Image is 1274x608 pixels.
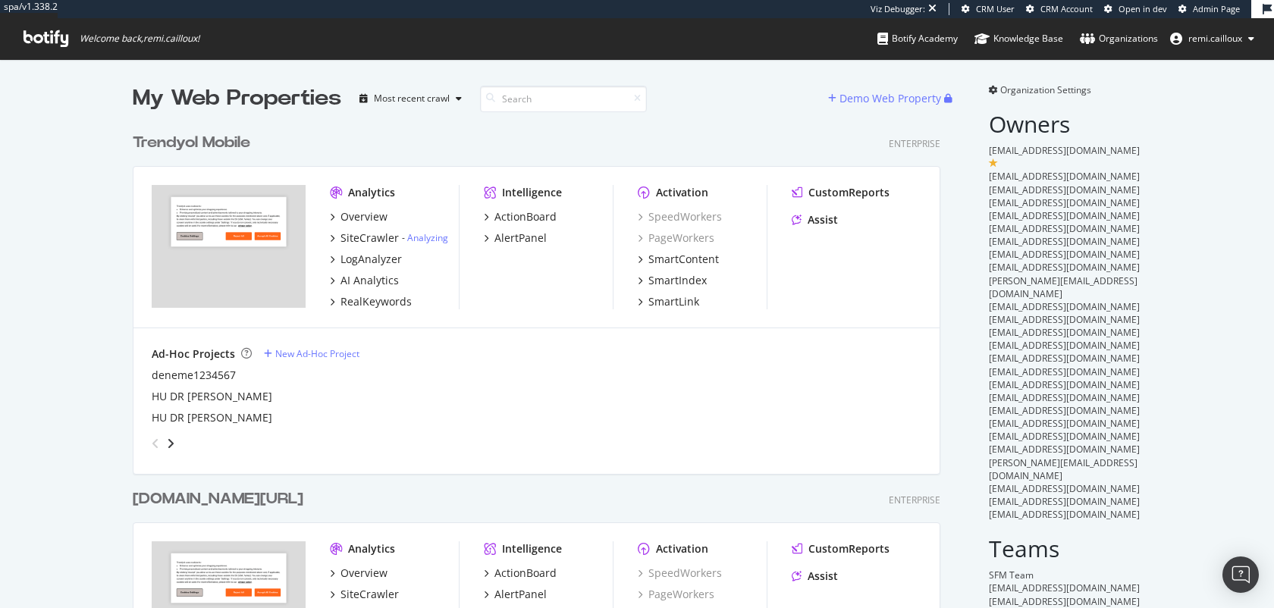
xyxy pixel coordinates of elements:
[133,83,341,114] div: My Web Properties
[1080,18,1158,59] a: Organizations
[877,18,958,59] a: Botify Academy
[808,212,838,227] div: Assist
[989,595,1140,608] span: [EMAIL_ADDRESS][DOMAIN_NAME]
[1040,3,1093,14] span: CRM Account
[989,261,1140,274] span: [EMAIL_ADDRESS][DOMAIN_NAME]
[1000,83,1091,96] span: Organization Settings
[1178,3,1240,15] a: Admin Page
[989,274,1137,300] span: [PERSON_NAME][EMAIL_ADDRESS][DOMAIN_NAME]
[353,86,468,111] button: Most recent crawl
[792,569,838,584] a: Assist
[133,488,309,510] a: [DOMAIN_NAME][URL]
[989,313,1140,326] span: [EMAIL_ADDRESS][DOMAIN_NAME]
[146,431,165,456] div: angle-left
[989,111,1141,136] h2: Owners
[348,185,395,200] div: Analytics
[989,170,1140,183] span: [EMAIL_ADDRESS][DOMAIN_NAME]
[962,3,1015,15] a: CRM User
[484,587,547,602] a: AlertPanel
[407,231,448,244] a: Analyzing
[877,31,958,46] div: Botify Academy
[502,185,562,200] div: Intelligence
[792,185,890,200] a: CustomReports
[989,339,1140,352] span: [EMAIL_ADDRESS][DOMAIN_NAME]
[808,185,890,200] div: CustomReports
[974,18,1063,59] a: Knowledge Base
[1026,3,1093,15] a: CRM Account
[974,31,1063,46] div: Knowledge Base
[275,347,359,360] div: New Ad-Hoc Project
[989,248,1140,261] span: [EMAIL_ADDRESS][DOMAIN_NAME]
[340,273,399,288] div: AI Analytics
[340,587,399,602] div: SiteCrawler
[152,346,235,362] div: Ad-Hoc Projects
[374,94,450,103] div: Most recent crawl
[648,252,719,267] div: SmartContent
[638,252,719,267] a: SmartContent
[989,456,1137,482] span: [PERSON_NAME][EMAIL_ADDRESS][DOMAIN_NAME]
[989,581,1140,594] span: [EMAIL_ADDRESS][DOMAIN_NAME]
[264,347,359,360] a: New Ad-Hoc Project
[1158,27,1266,51] button: remi.cailloux
[80,33,199,45] span: Welcome back, remi.cailloux !
[330,209,388,224] a: Overview
[638,566,722,581] a: SpeedWorkers
[989,365,1140,378] span: [EMAIL_ADDRESS][DOMAIN_NAME]
[165,436,176,451] div: angle-right
[494,587,547,602] div: AlertPanel
[340,230,399,246] div: SiteCrawler
[989,391,1140,404] span: [EMAIL_ADDRESS][DOMAIN_NAME]
[989,196,1140,209] span: [EMAIL_ADDRESS][DOMAIN_NAME]
[340,294,412,309] div: RealKeywords
[152,368,236,383] a: deneme1234567
[1222,556,1259,593] div: Open Intercom Messenger
[484,209,557,224] a: ActionBoard
[152,389,272,404] a: HU DR [PERSON_NAME]
[828,86,944,111] button: Demo Web Property
[133,132,256,154] a: Trendyol Mobile
[1193,3,1240,14] span: Admin Page
[133,488,303,510] div: [DOMAIN_NAME][URL]
[989,183,1140,196] span: [EMAIL_ADDRESS][DOMAIN_NAME]
[152,185,306,308] img: trendyol.com
[638,273,707,288] a: SmartIndex
[989,495,1140,508] span: [EMAIL_ADDRESS][DOMAIN_NAME]
[348,541,395,556] div: Analytics
[989,430,1140,443] span: [EMAIL_ADDRESS][DOMAIN_NAME]
[656,185,708,200] div: Activation
[340,209,388,224] div: Overview
[989,508,1140,521] span: [EMAIL_ADDRESS][DOMAIN_NAME]
[989,482,1140,495] span: [EMAIL_ADDRESS][DOMAIN_NAME]
[1188,32,1242,45] span: remi.cailloux
[638,587,714,602] div: PageWorkers
[989,352,1140,365] span: [EMAIL_ADDRESS][DOMAIN_NAME]
[989,326,1140,339] span: [EMAIL_ADDRESS][DOMAIN_NAME]
[828,92,944,105] a: Demo Web Property
[502,541,562,556] div: Intelligence
[638,209,722,224] a: SpeedWorkers
[152,410,272,425] div: HU DR [PERSON_NAME]
[494,209,557,224] div: ActionBoard
[989,300,1140,313] span: [EMAIL_ADDRESS][DOMAIN_NAME]
[989,404,1140,417] span: [EMAIL_ADDRESS][DOMAIN_NAME]
[480,86,647,112] input: Search
[638,294,699,309] a: SmartLink
[340,252,402,267] div: LogAnalyzer
[808,569,838,584] div: Assist
[889,137,940,150] div: Enterprise
[976,3,1015,14] span: CRM User
[989,536,1141,561] h2: Teams
[638,230,714,246] div: PageWorkers
[330,252,402,267] a: LogAnalyzer
[340,566,388,581] div: Overview
[330,566,388,581] a: Overview
[484,230,547,246] a: AlertPanel
[989,235,1140,248] span: [EMAIL_ADDRESS][DOMAIN_NAME]
[1119,3,1167,14] span: Open in dev
[648,273,707,288] div: SmartIndex
[871,3,925,15] div: Viz Debugger:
